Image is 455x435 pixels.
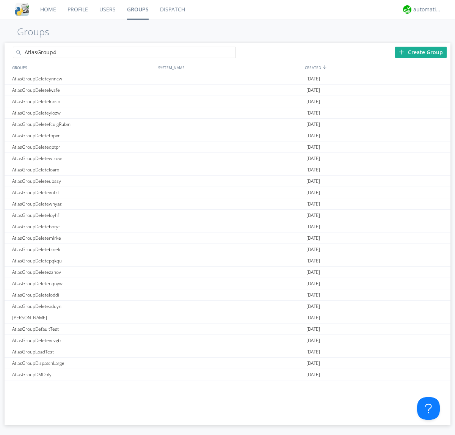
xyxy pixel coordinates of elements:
a: AtlasGroupDeletefculgRubin[DATE] [5,119,450,130]
div: AtlasGroupDeleteyiozw [10,107,156,118]
span: [DATE] [306,96,320,107]
span: [DATE] [306,346,320,358]
img: d2d01cd9b4174d08988066c6d424eccd [403,5,411,14]
span: [DATE] [306,176,320,187]
span: [DATE] [306,324,320,335]
div: AtlasGroupDeleteboryt [10,221,156,232]
span: [DATE] [306,267,320,278]
div: Create Group [395,47,447,58]
div: AtlasGroupDeleteoquyw [10,278,156,289]
span: [DATE] [306,221,320,232]
span: [DATE] [306,335,320,346]
span: [DATE] [306,380,320,392]
a: AtlasGroupDeleteloyhf[DATE] [5,210,450,221]
a: AtlasGroupMessageArchive[DATE] [5,380,450,392]
div: AtlasGroupDeletebinek [10,244,156,255]
a: AtlasGroupDeleteqbtpr[DATE] [5,141,450,153]
div: GROUPS [10,62,154,73]
div: AtlasGroupMessageArchive [10,380,156,391]
div: AtlasGroupDeleteqbtpr [10,141,156,152]
a: AtlasGroupDeletepqkqu[DATE] [5,255,450,267]
span: [DATE] [306,164,320,176]
input: Search groups [13,47,236,58]
a: AtlasGroupDeleteboryt[DATE] [5,221,450,232]
div: AtlasGroupDeleteloyhf [10,210,156,221]
span: [DATE] [306,232,320,244]
div: AtlasGroupDeleteloarx [10,164,156,175]
span: [DATE] [306,278,320,289]
a: AtlasGroupDeleteloddi[DATE] [5,289,450,301]
a: AtlasGroupDeletebinek[DATE] [5,244,450,255]
div: AtlasGroupLoadTest [10,346,156,357]
div: AtlasGroupDeleteaduyn [10,301,156,312]
div: AtlasGroupDeletepqkqu [10,255,156,266]
div: automation+atlas [413,6,442,13]
span: [DATE] [306,73,320,85]
div: CREATED [303,62,450,73]
div: AtlasGroupDeletewhyaz [10,198,156,209]
span: [DATE] [306,198,320,210]
a: [PERSON_NAME][DATE] [5,312,450,324]
a: AtlasGroupDMOnly[DATE] [5,369,450,380]
iframe: Toggle Customer Support [417,397,440,420]
a: AtlasGroupDispatchLarge[DATE] [5,358,450,369]
span: [DATE] [306,141,320,153]
span: [DATE] [306,153,320,164]
a: AtlasGroupDeleteynncw[DATE] [5,73,450,85]
div: AtlasGroupDMOnly [10,369,156,380]
div: AtlasGroupDeleteloddi [10,289,156,300]
div: AtlasGroupDefaultTest [10,324,156,334]
span: [DATE] [306,119,320,130]
a: AtlasGroupDeletelwsfe[DATE] [5,85,450,96]
span: [DATE] [306,210,320,221]
a: AtlasGroupDeletelnnsn[DATE] [5,96,450,107]
span: [DATE] [306,255,320,267]
span: [DATE] [306,289,320,301]
div: [PERSON_NAME] [10,312,156,323]
a: AtlasGroupDeleteubssy[DATE] [5,176,450,187]
a: AtlasGroupDeletevcvgb[DATE] [5,335,450,346]
div: AtlasGroupDispatchLarge [10,358,156,369]
div: AtlasGroupDeletewjzuw [10,153,156,164]
a: AtlasGroupDeletemlrke[DATE] [5,232,450,244]
div: AtlasGroupDeletevofzt [10,187,156,198]
span: [DATE] [306,85,320,96]
div: AtlasGroupDeleteubssy [10,176,156,187]
a: AtlasGroupDeletezzhov[DATE] [5,267,450,278]
a: AtlasGroupDeleteoquyw[DATE] [5,278,450,289]
span: [DATE] [306,369,320,380]
div: AtlasGroupDeletemlrke [10,232,156,243]
a: AtlasGroupDeleteyiozw[DATE] [5,107,450,119]
div: AtlasGroupDeletefculgRubin [10,119,156,130]
img: plus.svg [399,49,404,55]
span: [DATE] [306,312,320,324]
a: AtlasGroupDeletewhyaz[DATE] [5,198,450,210]
a: AtlasGroupDeletewjzuw[DATE] [5,153,450,164]
a: AtlasGroupDeleteloarx[DATE] [5,164,450,176]
div: AtlasGroupDeletelnnsn [10,96,156,107]
span: [DATE] [306,244,320,255]
div: SYSTEM_NAME [156,62,303,73]
a: AtlasGroupDeletevofzt[DATE] [5,187,450,198]
a: AtlasGroupDefaultTest[DATE] [5,324,450,335]
a: AtlasGroupDeleteaduyn[DATE] [5,301,450,312]
div: AtlasGroupDeletelwsfe [10,85,156,96]
div: AtlasGroupDeletezzhov [10,267,156,278]
img: cddb5a64eb264b2086981ab96f4c1ba7 [15,3,29,16]
a: AtlasGroupDeletefbpxr[DATE] [5,130,450,141]
span: [DATE] [306,130,320,141]
span: [DATE] [306,187,320,198]
div: AtlasGroupDeletefbpxr [10,130,156,141]
div: AtlasGroupDeleteynncw [10,73,156,84]
a: AtlasGroupLoadTest[DATE] [5,346,450,358]
div: AtlasGroupDeletevcvgb [10,335,156,346]
span: [DATE] [306,107,320,119]
span: [DATE] [306,358,320,369]
span: [DATE] [306,301,320,312]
